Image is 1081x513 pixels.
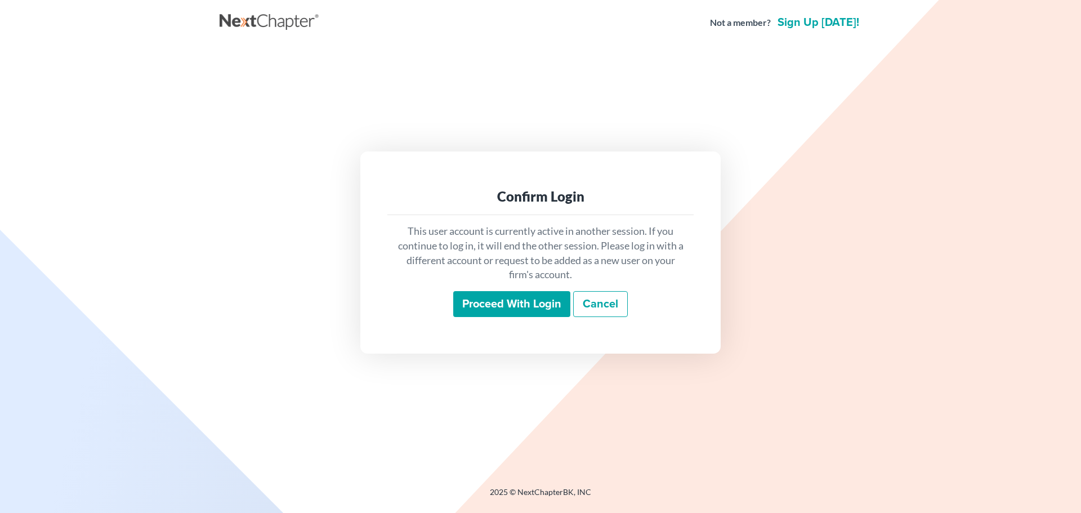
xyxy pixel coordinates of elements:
[396,224,685,282] p: This user account is currently active in another session. If you continue to log in, it will end ...
[775,17,861,28] a: Sign up [DATE]!
[396,188,685,206] div: Confirm Login
[453,291,570,317] input: Proceed with login
[710,16,771,29] strong: Not a member?
[220,487,861,507] div: 2025 © NextChapterBK, INC
[573,291,628,317] a: Cancel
